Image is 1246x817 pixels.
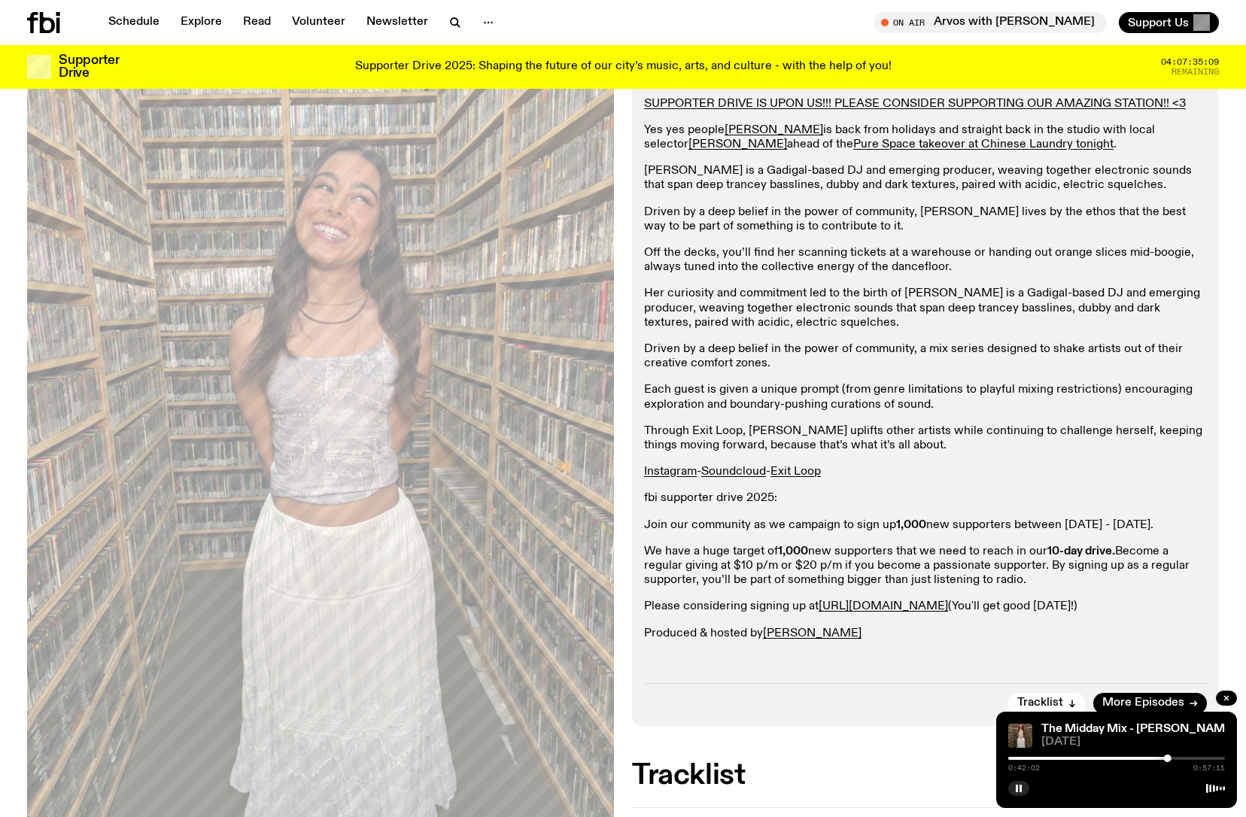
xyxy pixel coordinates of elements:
[1017,697,1063,709] span: Tracklist
[357,12,437,33] a: Newsletter
[701,466,766,478] a: Soundcloud
[234,12,280,33] a: Read
[355,60,892,74] p: Supporter Drive 2025: Shaping the future of our city’s music, arts, and culture - with the help o...
[644,205,1207,234] p: Driven by a deep belief in the power of community, [PERSON_NAME] lives by the ethos that the best...
[644,545,1207,588] p: We have a huge target of new supporters that we need to reach in our Become a regular giving at $...
[283,12,354,33] a: Volunteer
[1172,68,1219,76] span: Remaining
[1193,764,1225,772] span: 0:57:11
[1119,12,1219,33] button: Support Us
[819,600,948,612] a: [URL][DOMAIN_NAME]
[644,466,697,478] a: Instagram
[644,518,1207,533] p: Join our community as we campaign to sign up new supporters between [DATE] - [DATE].
[644,164,1207,193] p: [PERSON_NAME] is a Gadigal-based DJ and emerging producer, weaving together electronic sounds tha...
[644,491,1207,506] p: fbi supporter drive 2025:
[725,124,823,136] a: [PERSON_NAME]
[1128,16,1189,29] span: Support Us
[644,342,1207,371] p: Driven by a deep belief in the power of community, a mix series designed to shake artists out of ...
[644,98,1186,110] a: SUPPORTER DRIVE IS UPON US!!! PLEASE CONSIDER SUPPORTING OUR AMAZING STATION!! <3
[99,12,169,33] a: Schedule
[644,465,1207,479] p: - -
[853,138,1114,150] a: Pure Space takeover at Chinese Laundry tonight
[1008,764,1040,772] span: 0:42:02
[632,762,1219,789] h2: Tracklist
[59,54,119,80] h3: Supporter Drive
[644,123,1207,152] p: Yes yes people is back from holidays and straight back in the studio with local selector ahead of...
[1041,723,1236,735] a: The Midday Mix - [PERSON_NAME]
[770,466,821,478] a: Exit Loop
[763,627,862,639] a: [PERSON_NAME]
[172,12,231,33] a: Explore
[1093,693,1207,714] a: More Episodes
[644,600,1207,614] p: Please considering signing up at (You'll get good [DATE]!)
[1041,737,1225,748] span: [DATE]
[688,138,787,150] a: [PERSON_NAME]
[896,519,926,531] strong: 1,000
[1008,693,1086,714] button: Tracklist
[1047,545,1115,557] strong: 10-day drive.
[874,12,1107,33] button: On AirArvos with [PERSON_NAME]
[644,246,1207,275] p: Off the decks, you’ll find her scanning tickets at a warehouse or handing out orange slices mid-b...
[1161,58,1219,66] span: 04:07:35:09
[1102,697,1184,709] span: More Episodes
[644,383,1207,412] p: Each guest is given a unique prompt (from genre limitations to playful mixing restrictions) encou...
[644,627,1207,641] p: Produced & hosted by
[644,287,1207,330] p: Her curiosity and commitment led to the birth of [PERSON_NAME] is a Gadigal-based DJ and emerging...
[644,424,1207,453] p: Through Exit Loop, [PERSON_NAME] uplifts other artists while continuing to challenge herself, kee...
[778,545,808,557] strong: 1,000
